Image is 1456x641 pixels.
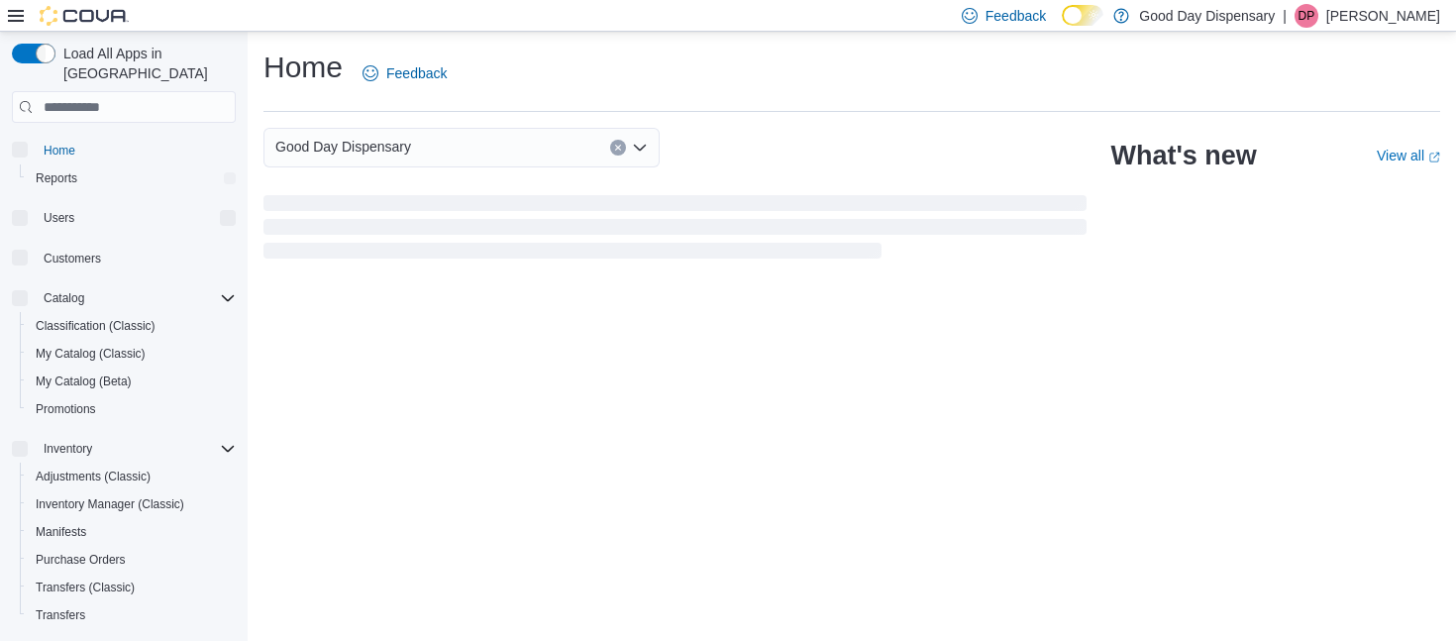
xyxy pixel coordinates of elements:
span: My Catalog (Beta) [28,370,236,393]
button: Classification (Classic) [20,312,244,340]
span: DP [1299,4,1315,28]
span: Classification (Classic) [28,314,236,338]
a: Inventory Manager (Classic) [28,492,192,516]
span: Promotions [36,401,96,417]
h2: What's new [1110,140,1256,171]
button: Catalog [4,284,244,312]
span: Classification (Classic) [36,318,156,334]
span: Reports [36,170,77,186]
span: Inventory Manager (Classic) [28,492,236,516]
span: Manifests [28,520,236,544]
span: Customers [36,246,236,270]
span: Inventory Manager (Classic) [36,496,184,512]
span: Purchase Orders [28,548,236,572]
a: Feedback [355,53,455,93]
span: Transfers (Classic) [28,576,236,599]
button: Clear input [610,140,626,156]
a: My Catalog (Beta) [28,370,140,393]
span: Load All Apps in [GEOGRAPHIC_DATA] [55,44,236,83]
a: Classification (Classic) [28,314,163,338]
span: Users [36,206,236,230]
button: My Catalog (Classic) [20,340,244,368]
a: Purchase Orders [28,548,134,572]
span: Purchase Orders [36,552,126,568]
span: Catalog [44,290,84,306]
p: Good Day Dispensary [1139,4,1275,28]
span: Inventory [36,437,236,461]
span: Adjustments (Classic) [28,465,236,488]
button: Customers [4,244,244,272]
button: Inventory [4,435,244,463]
span: Catalog [36,286,236,310]
button: Transfers [20,601,244,629]
p: [PERSON_NAME] [1326,4,1440,28]
span: Loading [263,199,1087,263]
span: My Catalog (Beta) [36,374,132,389]
button: Promotions [20,395,244,423]
h1: Home [263,48,343,87]
span: Home [36,137,236,161]
a: Transfers (Classic) [28,576,143,599]
span: Promotions [28,397,236,421]
button: Users [4,204,244,232]
svg: External link [1428,152,1440,163]
span: Transfers (Classic) [36,580,135,595]
span: Good Day Dispensary [275,135,411,159]
button: My Catalog (Beta) [20,368,244,395]
a: Home [36,139,83,162]
a: My Catalog (Classic) [28,342,154,366]
span: Manifests [36,524,86,540]
button: Catalog [36,286,92,310]
a: Reports [28,166,85,190]
span: Transfers [28,603,236,627]
span: Customers [44,251,101,267]
button: Reports [20,164,244,192]
button: Adjustments (Classic) [20,463,244,490]
img: Cova [40,6,129,26]
div: Del Phillips [1295,4,1318,28]
span: Adjustments (Classic) [36,469,151,484]
p: | [1283,4,1287,28]
button: Home [4,135,244,163]
a: Promotions [28,397,104,421]
span: Users [44,210,74,226]
a: Transfers [28,603,93,627]
span: Home [44,143,75,159]
span: My Catalog (Classic) [28,342,236,366]
button: Transfers (Classic) [20,574,244,601]
span: My Catalog (Classic) [36,346,146,362]
button: Manifests [20,518,244,546]
button: Inventory [36,437,100,461]
a: Manifests [28,520,94,544]
button: Inventory Manager (Classic) [20,490,244,518]
a: Customers [36,247,109,270]
button: Open list of options [632,140,648,156]
button: Users [36,206,82,230]
button: Purchase Orders [20,546,244,574]
input: Dark Mode [1062,5,1103,26]
span: Feedback [986,6,1046,26]
span: Transfers [36,607,85,623]
a: Adjustments (Classic) [28,465,158,488]
a: View allExternal link [1377,148,1440,163]
span: Feedback [386,63,447,83]
span: Inventory [44,441,92,457]
span: Reports [28,166,236,190]
span: Dark Mode [1062,26,1063,27]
